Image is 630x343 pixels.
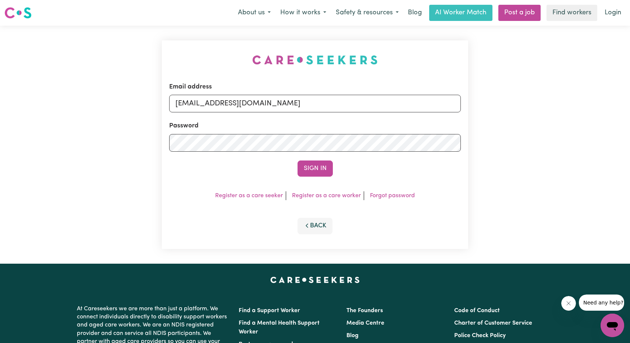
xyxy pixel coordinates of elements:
a: Police Check Policy [454,333,506,339]
button: Safety & resources [331,5,403,21]
iframe: Close message [561,296,576,311]
a: Find a Support Worker [239,308,300,314]
a: Charter of Customer Service [454,320,532,326]
a: Media Centre [346,320,384,326]
button: Sign In [298,160,333,177]
iframe: Button to launch messaging window [601,314,624,337]
label: Email address [169,82,212,92]
label: Password [169,121,199,131]
a: Login [600,5,626,21]
a: Code of Conduct [454,308,500,314]
a: AI Worker Match [429,5,492,21]
a: Register as a care seeker [215,193,283,199]
a: Register as a care worker [292,193,361,199]
img: Careseekers logo [4,6,32,19]
a: Careseekers logo [4,4,32,21]
a: The Founders [346,308,383,314]
a: Post a job [498,5,541,21]
button: Back [298,218,333,234]
a: Forgot password [370,193,415,199]
button: How it works [275,5,331,21]
a: Find workers [547,5,597,21]
iframe: Message from company [579,295,624,311]
input: Email address [169,95,461,112]
a: Careseekers home page [270,277,360,283]
button: About us [233,5,275,21]
a: Blog [403,5,426,21]
a: Blog [346,333,359,339]
a: Find a Mental Health Support Worker [239,320,320,335]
